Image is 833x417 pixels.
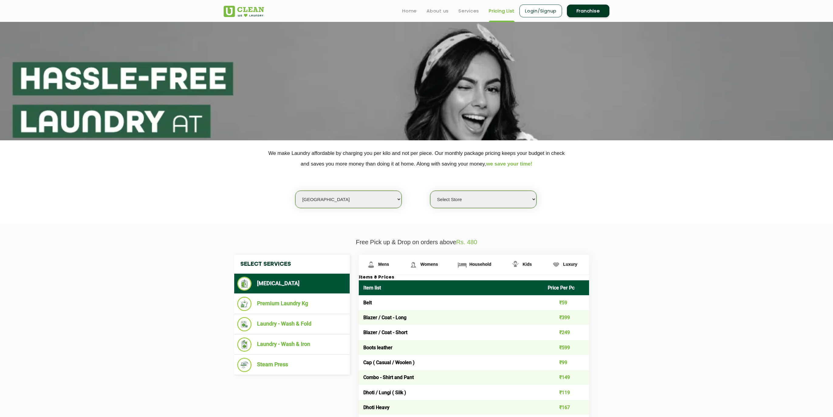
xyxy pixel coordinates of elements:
img: Premium Laundry Kg [237,297,252,311]
td: Blazer / Coat - Short [359,325,543,340]
img: Dry Cleaning [237,277,252,291]
p: We make Laundry affordable by charging you per kilo and not per piece. Our monthly package pricin... [224,148,609,169]
img: Mens [366,259,376,270]
td: Cap ( Casual / Woolen ) [359,355,543,370]
img: Kids [510,259,521,270]
td: Belt [359,295,543,310]
img: UClean Laundry and Dry Cleaning [224,6,264,17]
img: Household [457,259,468,270]
h3: Items & Prices [359,275,589,280]
td: Blazer / Coat - Long [359,310,543,325]
td: ₹249 [543,325,589,340]
td: ₹59 [543,295,589,310]
a: Franchise [567,5,609,17]
td: ₹99 [543,355,589,370]
td: Dhoti Heavy [359,400,543,415]
img: Laundry - Wash & Iron [237,337,252,352]
span: Rs. 480 [456,239,477,245]
img: Luxury [551,259,561,270]
a: Pricing List [489,7,515,15]
td: ₹399 [543,310,589,325]
span: Luxury [563,262,578,267]
td: Dhoti / Lungi ( Silk ) [359,385,543,400]
p: Free Pick up & Drop on orders above [224,239,609,246]
td: Combo - Shirt and Pant [359,370,543,385]
a: About us [427,7,449,15]
li: Laundry - Wash & Iron [237,337,347,352]
span: Womens [420,262,438,267]
li: [MEDICAL_DATA] [237,277,347,291]
img: Womens [408,259,419,270]
li: Laundry - Wash & Fold [237,317,347,331]
h4: Select Services [234,255,350,274]
td: ₹599 [543,340,589,355]
td: ₹149 [543,370,589,385]
span: Kids [523,262,532,267]
a: Services [458,7,479,15]
td: Boots leather [359,340,543,355]
li: Steam Press [237,358,347,372]
img: Steam Press [237,358,252,372]
img: Laundry - Wash & Fold [237,317,252,331]
span: we save your time! [486,161,532,167]
td: ₹119 [543,385,589,400]
a: Home [402,7,417,15]
td: ₹167 [543,400,589,415]
span: Household [469,262,491,267]
a: Login/Signup [519,5,562,17]
th: Item list [359,280,543,295]
th: Price Per Pc [543,280,589,295]
span: Mens [378,262,389,267]
li: Premium Laundry Kg [237,297,347,311]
